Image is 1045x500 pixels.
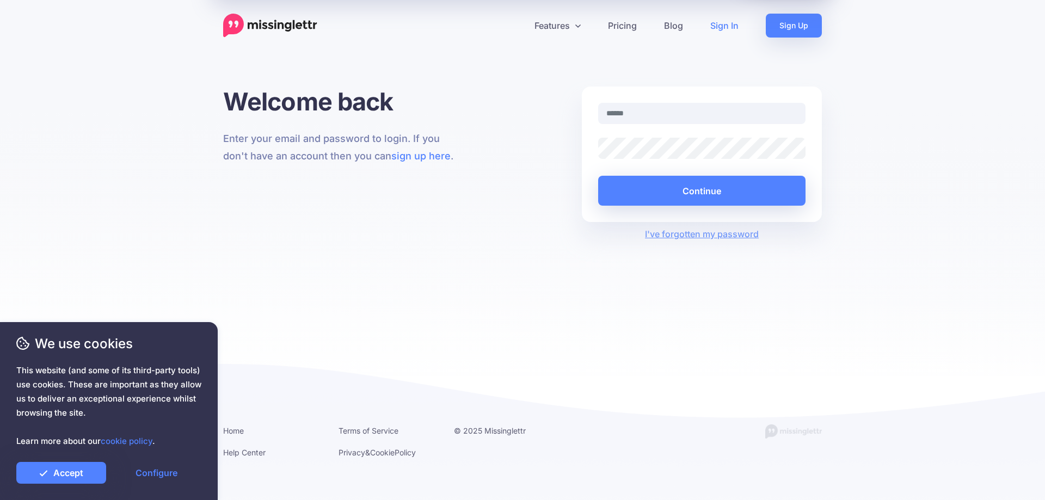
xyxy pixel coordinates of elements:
[594,14,650,38] a: Pricing
[223,448,266,457] a: Help Center
[598,176,806,206] button: Continue
[223,130,463,165] p: Enter your email and password to login. If you don't have an account then you can .
[223,426,244,435] a: Home
[521,14,594,38] a: Features
[391,150,451,162] a: sign up here
[223,87,463,116] h1: Welcome back
[339,448,365,457] a: Privacy
[16,334,201,353] span: We use cookies
[16,462,106,484] a: Accept
[16,363,201,448] span: This website (and some of its third-party tools) use cookies. These are important as they allow u...
[101,436,152,446] a: cookie policy
[112,462,201,484] a: Configure
[339,446,438,459] li: & Policy
[454,424,553,437] li: © 2025 Missinglettr
[370,448,395,457] a: Cookie
[766,14,822,38] a: Sign Up
[645,229,759,239] a: I've forgotten my password
[697,14,752,38] a: Sign In
[339,426,398,435] a: Terms of Service
[650,14,697,38] a: Blog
